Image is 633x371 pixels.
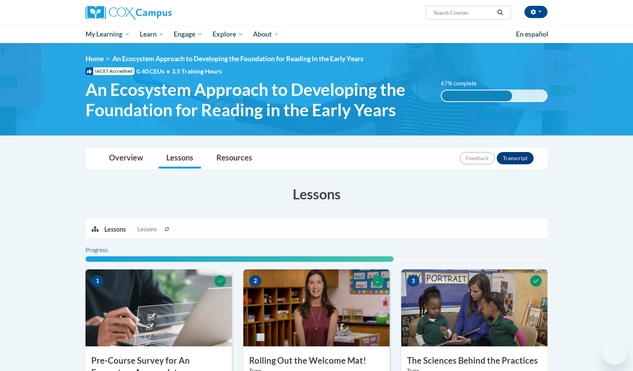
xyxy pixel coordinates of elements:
label: Progress: [85,246,130,254]
span: 0.40 CEUs [136,67,172,75]
a: Overview [101,148,151,169]
div: 67% complete [442,90,512,101]
span: 2 [249,275,261,287]
a: Cox Campus [85,6,232,20]
img: Cox Campus [85,6,172,20]
h3: Lessons [85,184,548,204]
span: • [166,67,170,75]
span: An Ecosystem Approach to Developing the Foundation for Reading in the Early Years [85,79,429,120]
h3: Rolling Out the Welcome Mat! [243,355,390,367]
span: En español [516,30,548,38]
a: Engage [169,25,208,43]
span: Explore [213,30,243,39]
button: Search [494,8,506,17]
h3: The Sciences Behind the Practices [401,355,548,367]
a: Resources [209,148,260,169]
span: 1 [91,275,104,287]
img: Course Image [85,269,232,346]
span: 3.5 Training Hours [172,67,222,75]
input: Search Courses [433,8,494,17]
a: Learn [135,25,169,43]
span: 3 [407,275,419,287]
iframe: Button to launch messaging window [602,340,627,365]
div: Main menu [74,25,559,43]
span: Lessons [137,225,157,234]
img: Course Image [243,269,390,346]
button: Account Settings [524,6,548,18]
span: Engage [174,30,203,39]
a: En español [511,26,553,42]
span: My Learning [85,30,130,39]
span: About [253,30,279,39]
a: Home [85,55,104,63]
span: IACET Accredited [85,67,134,75]
a: Lessons [159,148,201,169]
span: An Ecosystem Approach to Developing the Foundation for Reading in the Early Years [112,55,363,63]
p: Lessons [104,225,126,234]
a: Explore [208,25,248,43]
a: About [248,25,285,43]
a: My Learning [80,25,135,43]
label: 67% complete [441,79,485,88]
span: Learn [140,30,164,39]
img: Course Image [401,269,548,346]
button: Feedback [460,152,495,164]
button: Transcript [497,152,534,164]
